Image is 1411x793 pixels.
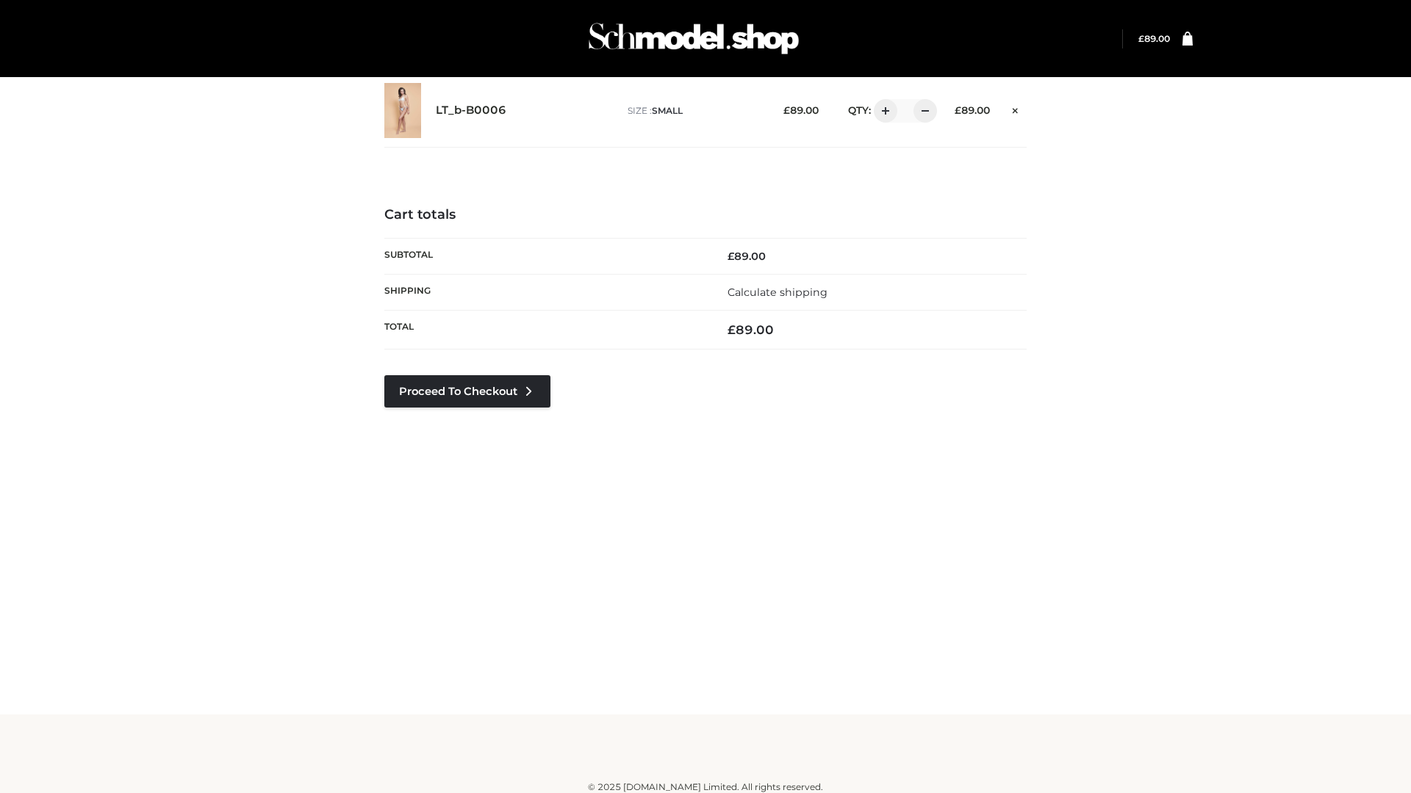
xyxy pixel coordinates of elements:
th: Shipping [384,274,705,310]
a: Remove this item [1005,99,1027,118]
span: SMALL [652,105,683,116]
bdi: 89.00 [728,322,774,337]
bdi: 89.00 [1138,33,1170,44]
a: Calculate shipping [728,286,827,299]
th: Total [384,311,705,350]
span: £ [728,322,736,337]
a: £89.00 [1138,33,1170,44]
h4: Cart totals [384,207,1027,223]
span: £ [783,104,790,116]
bdi: 89.00 [955,104,990,116]
span: £ [728,250,734,263]
bdi: 89.00 [728,250,766,263]
span: £ [955,104,961,116]
th: Subtotal [384,238,705,274]
img: Schmodel Admin 964 [584,10,804,68]
a: Proceed to Checkout [384,375,550,408]
a: LT_b-B0006 [436,104,506,117]
p: size : [628,104,761,117]
div: QTY: [833,99,932,123]
bdi: 89.00 [783,104,819,116]
span: £ [1138,33,1144,44]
